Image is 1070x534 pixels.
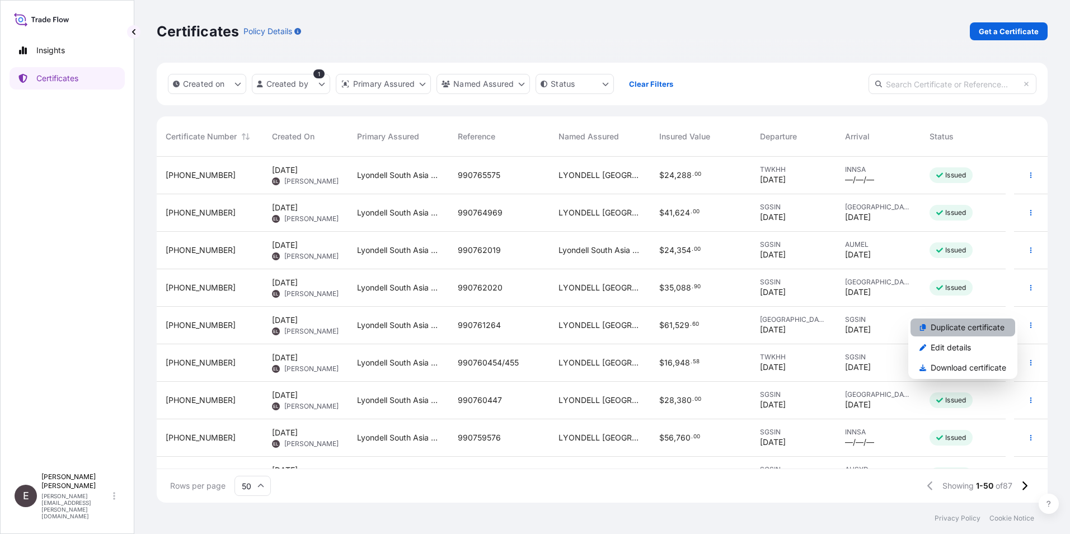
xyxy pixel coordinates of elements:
[243,26,292,37] p: Policy Details
[979,26,1039,37] p: Get a Certificate
[911,318,1015,336] a: Duplicate certificate
[911,359,1015,377] a: Download certificate
[157,22,239,40] p: Certificates
[931,322,1005,333] p: Duplicate certificate
[931,342,971,353] p: Edit details
[931,362,1006,373] p: Download certificate
[908,316,1017,379] div: Actions
[911,339,1015,357] a: Edit details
